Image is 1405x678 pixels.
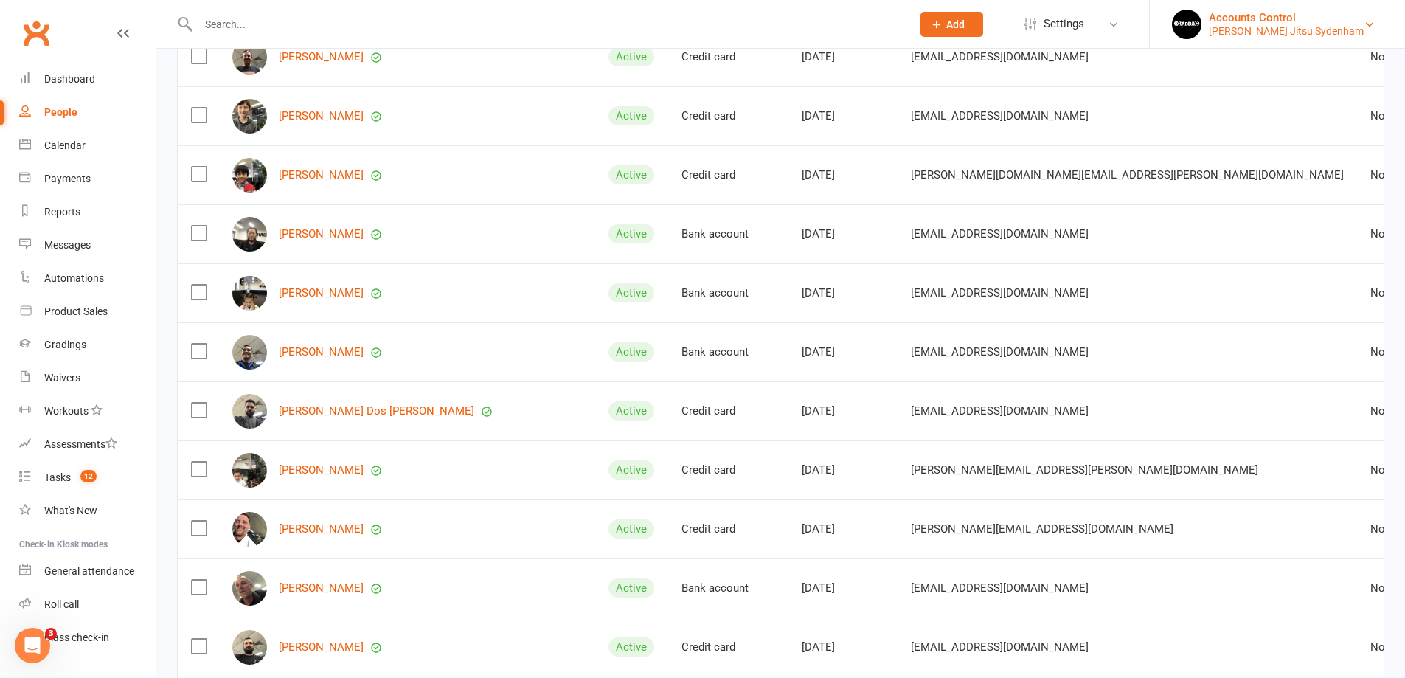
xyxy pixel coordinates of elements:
div: Active [608,224,654,243]
a: Calendar [19,129,156,162]
a: Workouts [19,395,156,428]
div: Bank account [681,287,775,300]
span: Add [946,18,965,30]
img: Ryan [232,40,267,75]
div: Gradings [44,339,86,350]
div: Active [608,460,654,480]
div: [DATE] [802,405,884,418]
div: [PERSON_NAME] Jitsu Sydenham [1209,24,1364,38]
div: No [1370,51,1389,63]
div: Active [608,165,654,184]
div: People [44,106,77,118]
span: [EMAIL_ADDRESS][DOMAIN_NAME] [911,102,1089,130]
a: Dashboard [19,63,156,96]
div: Active [608,519,654,539]
div: Roll call [44,598,79,610]
div: Dashboard [44,73,95,85]
a: Class kiosk mode [19,621,156,654]
div: No [1370,523,1389,536]
div: No [1370,346,1389,359]
div: No [1370,169,1389,181]
a: People [19,96,156,129]
a: [PERSON_NAME] Dos [PERSON_NAME] [279,405,474,418]
button: Add [920,12,983,37]
div: Bank account [681,346,775,359]
div: [DATE] [802,110,884,122]
div: No [1370,582,1389,595]
span: 12 [80,470,97,482]
div: Accounts Control [1209,11,1364,24]
div: Active [608,283,654,302]
div: Active [608,106,654,125]
div: Active [608,637,654,657]
a: Tasks 12 [19,461,156,494]
div: Active [608,578,654,598]
div: Messages [44,239,91,251]
div: Credit card [681,464,775,477]
a: Assessments [19,428,156,461]
a: What's New [19,494,156,527]
div: [DATE] [802,582,884,595]
div: Active [608,401,654,421]
img: Scott [232,630,267,665]
div: Credit card [681,51,775,63]
div: Calendar [44,139,86,151]
span: [PERSON_NAME][DOMAIN_NAME][EMAIL_ADDRESS][PERSON_NAME][DOMAIN_NAME] [911,161,1344,189]
img: Hannah [232,276,267,311]
a: [PERSON_NAME] [279,287,364,300]
a: Waivers [19,362,156,395]
iframe: Intercom live chat [15,628,50,663]
div: [DATE] [802,346,884,359]
div: Credit card [681,169,775,181]
span: [EMAIL_ADDRESS][DOMAIN_NAME] [911,43,1089,71]
a: [PERSON_NAME] [279,110,364,122]
div: No [1370,405,1389,418]
img: Elijah [232,453,267,488]
a: [PERSON_NAME] [279,641,364,654]
a: [PERSON_NAME] [279,169,364,181]
div: Automations [44,272,104,284]
span: [EMAIL_ADDRESS][DOMAIN_NAME] [911,633,1089,661]
div: No [1370,228,1389,241]
div: [DATE] [802,51,884,63]
img: Joakim [232,512,267,547]
div: Credit card [681,110,775,122]
span: 3 [45,628,57,640]
div: [DATE] [802,228,884,241]
input: Search... [194,14,901,35]
div: Waivers [44,372,80,384]
span: [EMAIL_ADDRESS][DOMAIN_NAME] [911,397,1089,425]
div: Reports [44,206,80,218]
div: Tasks [44,471,71,483]
div: No [1370,110,1389,122]
a: Gradings [19,328,156,362]
div: [DATE] [802,641,884,654]
div: [DATE] [802,523,884,536]
div: No [1370,641,1389,654]
a: [PERSON_NAME] [279,464,364,477]
div: Assessments [44,438,117,450]
div: No [1370,287,1389,300]
div: Active [608,342,654,362]
a: [PERSON_NAME] [279,582,364,595]
img: Otis [232,99,267,134]
span: [EMAIL_ADDRESS][DOMAIN_NAME] [911,220,1089,248]
div: Credit card [681,641,775,654]
div: Active [608,47,654,66]
img: thumb_image1701918351.png [1172,10,1201,39]
a: [PERSON_NAME] [279,523,364,536]
div: Payments [44,173,91,184]
div: Bank account [681,582,775,595]
a: [PERSON_NAME] [279,51,364,63]
a: Clubworx [18,15,55,52]
div: What's New [44,505,97,516]
span: [PERSON_NAME][EMAIL_ADDRESS][DOMAIN_NAME] [911,515,1173,543]
img: Jayden [232,158,267,193]
a: Roll call [19,588,156,621]
a: Payments [19,162,156,196]
span: [PERSON_NAME][EMAIL_ADDRESS][PERSON_NAME][DOMAIN_NAME] [911,456,1258,484]
a: Messages [19,229,156,262]
div: Class check-in [44,632,109,643]
div: Product Sales [44,305,108,317]
a: Reports [19,196,156,229]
